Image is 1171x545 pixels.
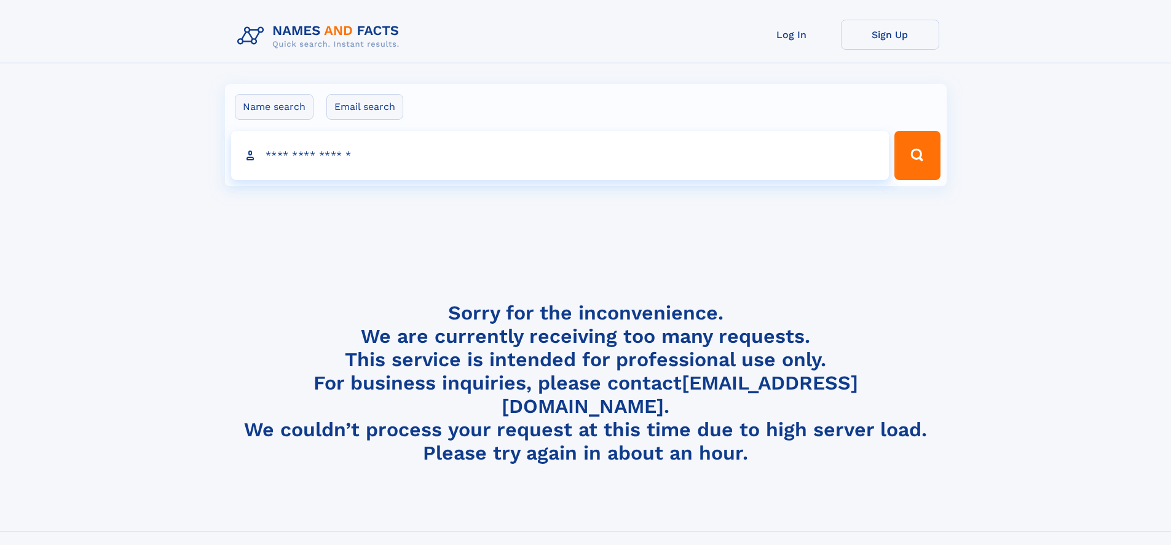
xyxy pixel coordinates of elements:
[743,20,841,50] a: Log In
[232,301,939,465] h4: Sorry for the inconvenience. We are currently receiving too many requests. This service is intend...
[841,20,939,50] a: Sign Up
[232,20,409,53] img: Logo Names and Facts
[235,94,313,120] label: Name search
[326,94,403,120] label: Email search
[502,371,858,418] a: [EMAIL_ADDRESS][DOMAIN_NAME]
[231,131,889,180] input: search input
[894,131,940,180] button: Search Button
